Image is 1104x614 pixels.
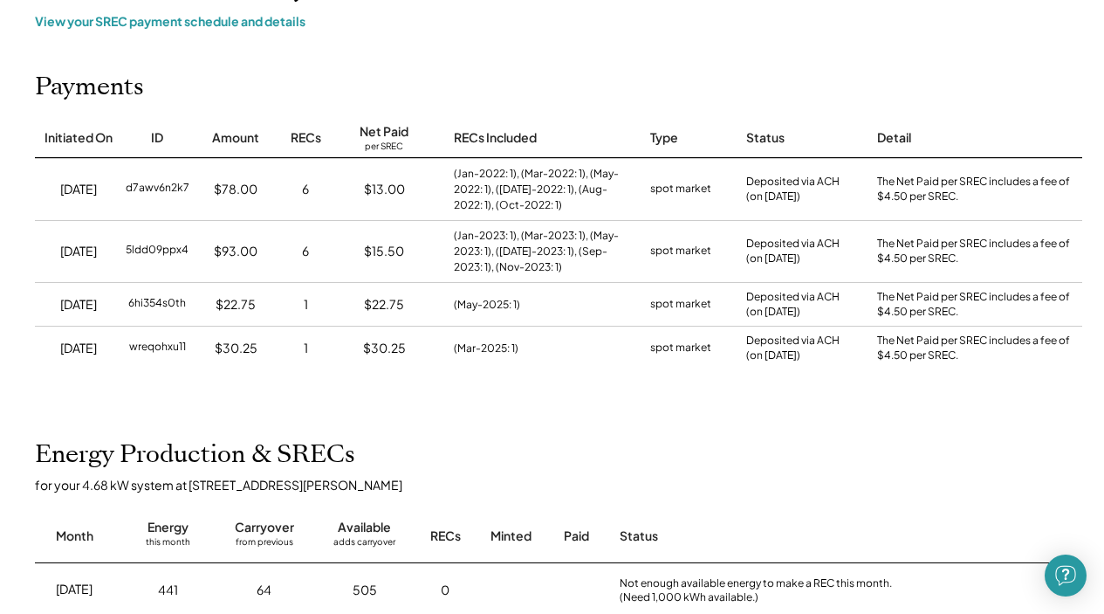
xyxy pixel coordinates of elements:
[151,129,163,147] div: ID
[620,576,916,604] div: Not enough available energy to make a REC this month. (Need 1,000 kWh available.)
[56,528,93,545] div: Month
[304,296,308,314] div: 1
[60,296,97,314] div: [DATE]
[365,141,403,154] div: per SREC
[364,243,404,260] div: $15.50
[353,582,377,599] div: 505
[454,166,633,213] div: (Jan-2022: 1), (Mar-2022: 1), (May-2022: 1), ([DATE]-2022: 1), (Aug-2022: 1), (Oct-2022: 1)
[650,129,678,147] div: Type
[877,175,1078,204] div: The Net Paid per SREC includes a fee of $4.50 per SREC.
[302,181,309,198] div: 6
[364,181,405,198] div: $13.00
[650,181,711,198] div: spot market
[128,296,186,314] div: 6hi354s0th
[236,536,293,554] div: from previous
[146,536,190,554] div: this month
[291,129,321,147] div: RECs
[430,528,461,545] div: RECs
[877,237,1078,266] div: The Net Paid per SREC includes a fee of $4.50 per SREC.
[454,297,520,313] div: (May-2025: 1)
[45,129,113,147] div: Initiated On
[490,528,531,545] div: Minted
[877,129,911,147] div: Detail
[454,228,633,275] div: (Jan-2023: 1), (Mar-2023: 1), (May-2023: 1), ([DATE]-2023: 1), (Sep-2023: 1), (Nov-2023: 1)
[158,582,178,599] div: 441
[454,341,518,356] div: (Mar-2025: 1)
[147,519,189,536] div: Energy
[35,440,355,470] h2: Energy Production & SRECs
[363,340,406,357] div: $30.25
[620,528,916,545] div: Status
[35,477,1100,493] div: for your 4.68 kW system at [STREET_ADDRESS][PERSON_NAME]
[214,243,257,260] div: $93.00
[564,528,589,545] div: Paid
[746,237,840,266] div: Deposited via ACH (on [DATE])
[454,129,537,147] div: RECs Included
[214,181,257,198] div: $78.00
[257,582,271,599] div: 64
[304,340,308,357] div: 1
[746,129,785,147] div: Status
[60,243,97,260] div: [DATE]
[35,13,1082,29] div: View your SREC payment schedule and details
[877,290,1078,320] div: The Net Paid per SREC includes a fee of $4.50 per SREC.
[126,181,189,198] div: d7awv6n2k7
[877,334,1078,363] div: The Net Paid per SREC includes a fee of $4.50 per SREC.
[441,582,449,599] div: 0
[360,123,408,141] div: Net Paid
[650,340,711,357] div: spot market
[56,581,93,598] div: [DATE]
[235,519,294,536] div: Carryover
[215,340,257,357] div: $30.25
[60,181,97,198] div: [DATE]
[302,243,309,260] div: 6
[364,296,404,314] div: $22.75
[746,175,840,204] div: Deposited via ACH (on [DATE])
[35,72,144,102] h2: Payments
[212,129,259,147] div: Amount
[129,340,186,357] div: wreqohxu11
[333,536,395,554] div: adds carryover
[746,334,840,363] div: Deposited via ACH (on [DATE])
[338,519,391,536] div: Available
[650,296,711,314] div: spot market
[216,296,256,314] div: $22.75
[650,243,711,260] div: spot market
[60,340,97,357] div: [DATE]
[1045,555,1087,597] div: Open Intercom Messenger
[126,243,189,260] div: 5ldd09ppx4
[746,290,840,320] div: Deposited via ACH (on [DATE])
